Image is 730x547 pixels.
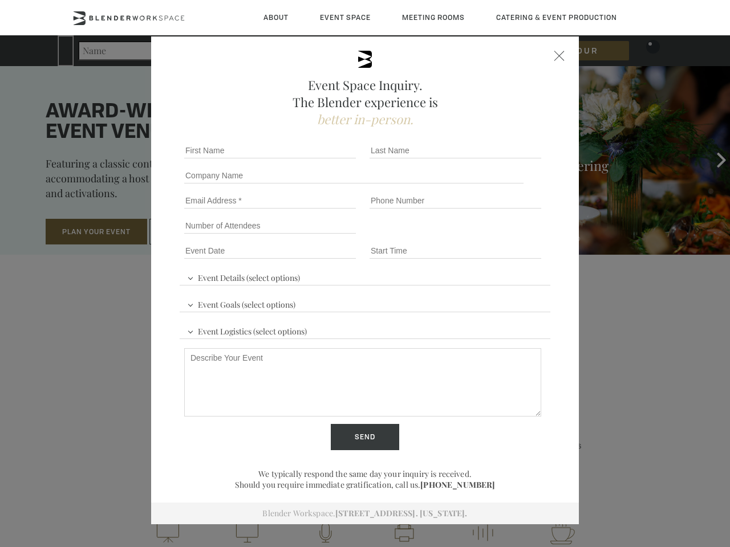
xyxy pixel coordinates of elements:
span: Event Goals (select options) [184,295,298,312]
a: [PHONE_NUMBER] [420,479,495,490]
input: First Name [184,142,356,158]
p: Should you require immediate gratification, call us. [180,479,550,490]
input: Send [331,424,399,450]
input: Number of Attendees [184,218,356,234]
input: Phone Number [370,193,541,209]
p: We typically respond the same day your inquiry is received. [180,468,550,479]
div: Blender Workspace. [151,503,579,524]
input: Start Time [370,243,541,259]
iframe: Chat Widget [525,401,730,547]
h2: Event Space Inquiry. The Blender experience is [180,76,550,128]
input: Last Name [370,142,541,158]
input: Email Address * [184,193,356,209]
input: Company Name [184,168,524,183]
input: Event Date [184,243,356,259]
a: [STREET_ADDRESS]. [US_STATE]. [335,508,467,519]
span: Event Logistics (select options) [184,321,310,338]
span: better in-person. [317,111,413,128]
span: Event Details (select options) [184,268,303,285]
